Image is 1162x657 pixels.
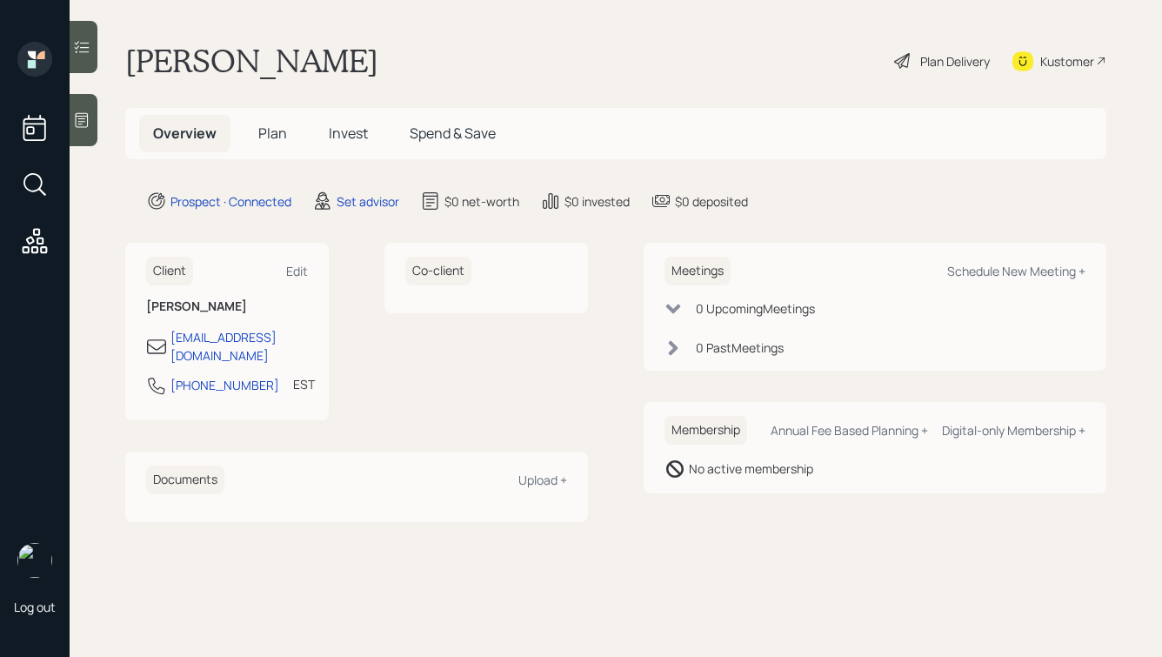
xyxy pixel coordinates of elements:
h6: Co-client [405,257,471,285]
div: 0 Past Meeting s [696,339,784,357]
h1: [PERSON_NAME] [125,42,378,80]
span: Spend & Save [410,124,496,143]
div: $0 deposited [675,192,748,211]
div: Prospect · Connected [170,192,291,211]
span: Overview [153,124,217,143]
div: $0 invested [564,192,630,211]
div: Schedule New Meeting + [947,263,1085,279]
div: No active membership [689,459,813,478]
div: $0 net-worth [444,192,519,211]
div: Plan Delivery [920,52,990,70]
div: Upload + [518,472,567,488]
span: Invest [329,124,368,143]
div: Digital-only Membership + [942,422,1085,439]
div: Log out [14,599,56,615]
h6: Documents [146,466,224,494]
img: hunter_neumayer.jpg [17,543,52,578]
div: EST [293,375,315,393]
h6: Meetings [664,257,731,285]
div: 0 Upcoming Meeting s [696,299,815,318]
h6: Membership [664,416,747,445]
div: Kustomer [1040,52,1094,70]
span: Plan [258,124,287,143]
div: Edit [286,263,308,279]
div: Annual Fee Based Planning + [771,422,928,439]
h6: Client [146,257,193,285]
div: Set advisor [337,192,399,211]
div: [EMAIL_ADDRESS][DOMAIN_NAME] [170,328,308,365]
h6: [PERSON_NAME] [146,299,308,314]
div: [PHONE_NUMBER] [170,376,279,394]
